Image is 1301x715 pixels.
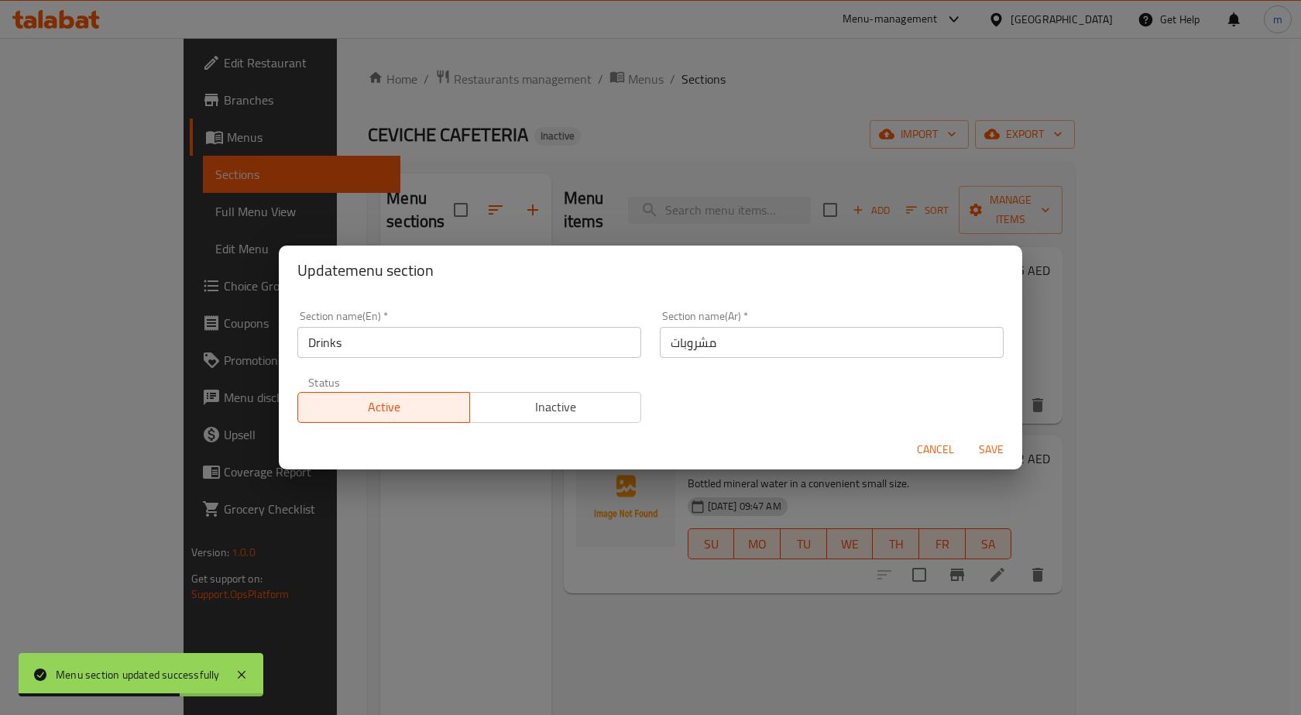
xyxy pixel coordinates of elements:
[56,666,220,683] div: Menu section updated successfully
[297,327,641,358] input: Please enter section name(en)
[304,396,464,418] span: Active
[297,392,470,423] button: Active
[966,435,1016,464] button: Save
[911,435,960,464] button: Cancel
[917,440,954,459] span: Cancel
[973,440,1010,459] span: Save
[660,327,1004,358] input: Please enter section name(ar)
[476,396,636,418] span: Inactive
[469,392,642,423] button: Inactive
[297,258,1004,283] h2: Update menu section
